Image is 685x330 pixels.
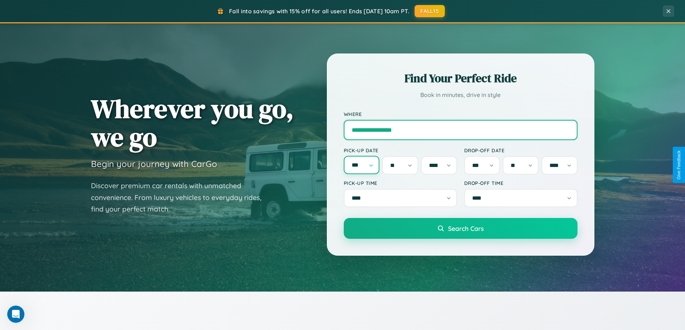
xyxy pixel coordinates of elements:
[676,150,681,180] div: Give Feedback
[344,147,457,153] label: Pick-up Date
[464,147,577,153] label: Drop-off Date
[91,180,271,215] p: Discover premium car rentals with unmatched convenience. From luxury vehicles to everyday rides, ...
[344,111,577,117] label: Where
[91,158,217,169] h3: Begin your journey with CarGo
[464,180,577,186] label: Drop-off Time
[91,94,294,151] h1: Wherever you go, we go
[448,224,484,232] span: Search Cars
[344,218,577,239] button: Search Cars
[344,70,577,86] h2: Find Your Perfect Ride
[7,306,24,323] iframe: Intercom live chat
[344,180,457,186] label: Pick-up Time
[415,5,445,17] button: FALL15
[229,8,409,15] span: Fall into savings with 15% off for all users! Ends [DATE] 10am PT.
[344,90,577,100] p: Book in minutes, drive in style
